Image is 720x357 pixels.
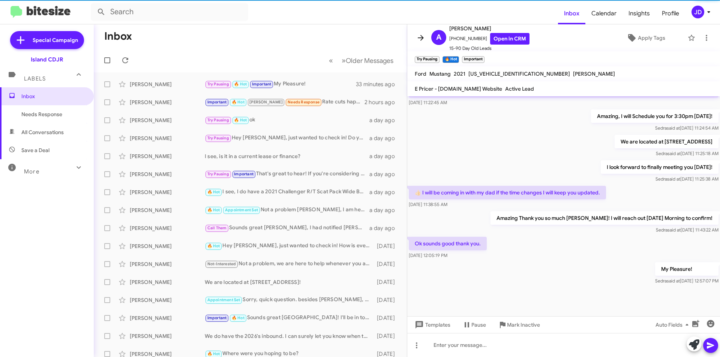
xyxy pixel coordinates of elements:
a: Insights [622,3,656,24]
p: My Pleasure! [655,262,718,276]
div: Sorry, quick question. besides [PERSON_NAME], do you remember who you sat with? [205,296,373,304]
div: [PERSON_NAME] [130,170,205,178]
span: 🔥 Hot [207,351,220,356]
div: [PERSON_NAME] [130,260,205,268]
span: Try Pausing [207,172,229,176]
span: [DATE] 11:38:55 AM [409,202,447,207]
span: Appointment Set [225,208,258,212]
span: 15-90 Day Old Leads [449,45,529,52]
div: My Pleasure! [205,80,356,88]
div: [PERSON_NAME] [130,278,205,286]
span: Auto Fields [655,318,691,332]
div: JD [691,6,704,18]
div: 33 minutes ago [356,81,401,88]
div: [DATE] [373,260,401,268]
div: a day ago [369,152,401,160]
span: 2021 [454,70,465,77]
button: Next [337,53,398,68]
div: I see, is it in a current lease or finance? [205,152,369,160]
span: Active Lead [505,85,534,92]
span: « [329,56,333,65]
div: [PERSON_NAME] [130,117,205,124]
span: Pause [471,318,486,332]
p: We are located at [STREET_ADDRESS] [615,135,718,148]
div: a day ago [369,134,401,142]
span: said at [667,125,680,131]
span: Sedra [DATE] 11:25:18 AM [656,151,718,156]
div: Sounds great [GEOGRAPHIC_DATA]! I'll be in touch closer to then with all the new promotions! What... [205,314,373,322]
span: Mustang [429,70,451,77]
div: a day ago [369,224,401,232]
input: Search [91,3,248,21]
span: [US_VEHICLE_IDENTIFICATION_NUMBER] [468,70,570,77]
div: [PERSON_NAME] [130,81,205,88]
span: Try Pausing [207,118,229,122]
a: Inbox [558,3,585,24]
span: Save a Deal [21,146,49,154]
span: Important [252,82,271,87]
div: Sounds great [PERSON_NAME], I had notified [PERSON_NAME]. Was he able to reach you? [205,224,369,232]
span: [PERSON_NAME] [449,24,529,33]
span: All Conversations [21,128,64,136]
span: 🔥 Hot [207,243,220,248]
span: [PERSON_NAME] [573,70,615,77]
span: Important [207,100,227,105]
span: 🔥 Hot [207,208,220,212]
div: [PERSON_NAME] [130,99,205,106]
p: I look forward to finally meeting you [DATE]! [601,160,718,174]
span: 🔥 Hot [232,100,244,105]
button: JD [685,6,712,18]
div: Rate cuts happening in September [205,98,364,106]
span: Try Pausing [207,82,229,87]
span: 🔥 Hot [232,315,244,320]
div: [PERSON_NAME] [130,332,205,340]
div: [PERSON_NAME] [130,224,205,232]
span: Older Messages [346,57,393,65]
span: Sedra [DATE] 12:57:07 PM [655,278,718,284]
span: [DATE] 12:05:19 PM [409,252,447,258]
div: 2 hours ago [364,99,401,106]
div: Hey [PERSON_NAME], just wanted to check in! Do you have a moment [DATE]? [205,134,369,142]
button: Apply Tags [607,31,684,45]
span: [PERSON_NAME] [249,100,283,105]
span: said at [667,151,681,156]
a: Calendar [585,3,622,24]
span: [DATE] 11:22:45 AM [409,100,447,105]
span: Important [207,315,227,320]
div: Not a problem [PERSON_NAME], I am here to help whenever you are ready! [205,206,369,214]
div: [DATE] [373,242,401,250]
small: 🔥 Hot [442,56,459,63]
small: Try Pausing [415,56,439,63]
div: a day ago [369,117,401,124]
span: A [436,31,441,43]
div: [DATE] [373,314,401,322]
span: Try Pausing [207,136,229,140]
small: Important [462,56,484,63]
h1: Inbox [104,30,132,42]
div: We are located at [STREET_ADDRESS]! [205,278,373,286]
div: [PERSON_NAME] [130,152,205,160]
a: Special Campaign [10,31,84,49]
span: Apply Tags [638,31,665,45]
div: [DATE] [373,278,401,286]
span: 🔥 Hot [234,118,247,122]
div: a day ago [369,188,401,196]
span: Call Them [207,226,227,230]
div: [DATE] [373,332,401,340]
div: [PERSON_NAME] [130,188,205,196]
span: Templates [413,318,450,332]
button: Auto Fields [649,318,697,332]
span: Mark Inactive [507,318,540,332]
span: Ford [415,70,426,77]
span: Labels [24,75,46,82]
span: Not-Interested [207,261,236,266]
p: 👍🏻 I will be coming in with my dad if the time changes I will keep you updated. [409,186,606,199]
button: Templates [407,318,456,332]
span: Appointment Set [207,297,240,302]
button: Mark Inactive [492,318,546,332]
span: More [24,168,39,175]
div: [PERSON_NAME] [130,134,205,142]
a: Open in CRM [490,33,529,45]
